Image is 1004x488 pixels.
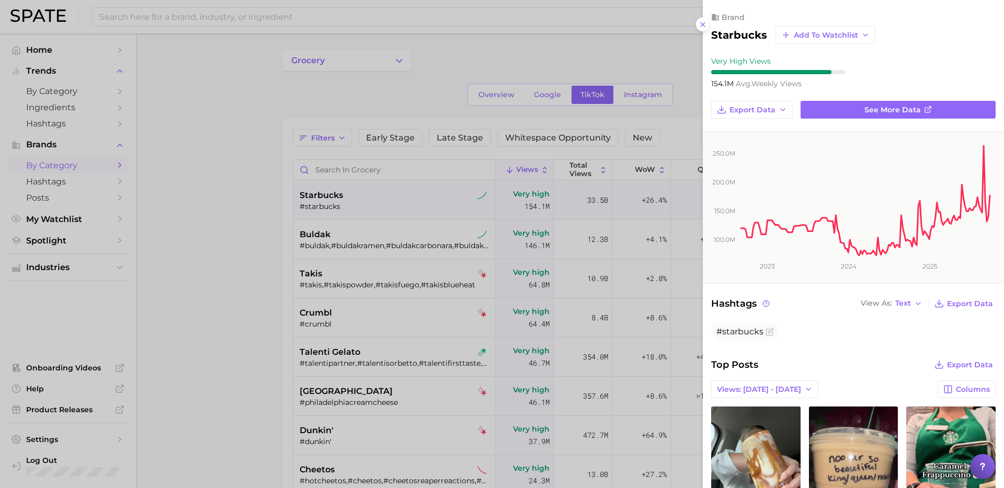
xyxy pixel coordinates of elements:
[722,13,745,22] span: brand
[712,178,735,186] tspan: 200.0m
[716,327,763,336] span: #starbucks
[861,300,892,306] span: View As
[956,385,990,394] span: Columns
[714,207,735,215] tspan: 150.0m
[711,70,845,74] div: 9 / 10
[711,29,767,41] h2: starbucks
[801,101,996,119] a: See more data
[711,101,793,119] button: Export Data
[947,361,993,369] span: Export Data
[794,31,858,40] span: Add to Watchlist
[932,296,996,311] button: Export Data
[711,357,758,372] span: Top Posts
[922,262,938,270] tspan: 2025
[736,79,751,88] abbr: average
[736,79,802,88] span: weekly views
[858,297,925,310] button: View AsText
[841,262,857,270] tspan: 2024
[729,106,775,114] span: Export Data
[775,26,875,44] button: Add to Watchlist
[895,300,911,306] span: Text
[947,299,993,308] span: Export Data
[711,380,818,398] button: Views: [DATE] - [DATE]
[864,106,921,114] span: See more data
[714,236,735,243] tspan: 100.0m
[938,380,996,398] button: Columns
[711,296,771,311] span: Hashtags
[711,56,845,66] div: Very High Views
[760,262,775,270] tspan: 2023
[711,79,736,88] span: 154.1m
[932,357,996,372] button: Export Data
[713,149,735,157] tspan: 250.0m
[766,328,774,336] button: Flag as miscategorized or irrelevant
[717,385,801,394] span: Views: [DATE] - [DATE]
